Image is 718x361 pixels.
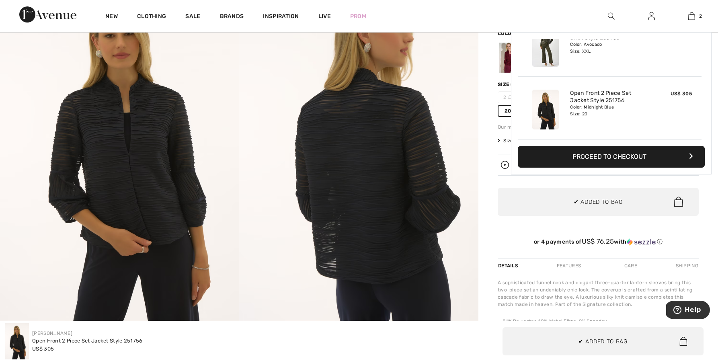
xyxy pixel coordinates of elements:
img: 1ère Avenue [19,6,76,23]
a: Clothing [137,13,166,21]
div: Open Front 2 Piece Set Jacket Style 251756 [32,337,143,345]
div: Color: Avocado Size: XXL [570,41,649,54]
div: A sophisticated funnel neck and elegant three-quarter lantern sleeves bring this two-piece set an... [498,279,699,308]
a: Brands [220,13,244,21]
span: Color: [498,31,517,36]
img: ring-m.svg [508,95,512,99]
img: Watch the replay [501,161,509,169]
a: [PERSON_NAME] [32,330,72,336]
button: Proceed to Checkout [518,146,705,168]
a: Open Front 2 Piece Set Jacket Style 251756 [570,90,649,104]
button: ✔ Added to Bag [498,188,699,216]
div: Care [617,258,644,273]
iframe: Opens a widget where you can find more information [666,301,710,321]
a: New [105,13,118,21]
div: or 4 payments of with [498,238,699,246]
img: Sezzle [627,238,656,246]
div: Features [550,258,588,273]
img: My Bag [688,11,695,21]
img: Bag.svg [679,337,687,346]
span: ✔ Added to Bag [579,337,628,345]
div: Size ([GEOGRAPHIC_DATA]/[GEOGRAPHIC_DATA]): [498,81,632,88]
a: 2 [672,11,711,21]
div: Shipping [674,258,699,273]
span: US$ 305 [671,91,692,96]
span: US$ 305 [32,346,54,352]
img: My Info [648,11,655,21]
a: Sale [185,13,200,21]
img: search the website [608,11,615,21]
span: ✔ Added to Bag [574,197,623,206]
div: Our model is 5'9"/175 cm and wears a size 6. [498,123,699,131]
span: 20 [498,105,518,117]
div: or 4 payments ofUS$ 76.25withSezzle Click to learn more about Sezzle [498,238,699,248]
span: 2 [699,12,702,20]
div: Color: Midnight Blue Size: 20 [570,104,649,117]
img: Open Front 2 Piece Set Jacket Style 251756 [532,90,559,129]
span: Inspiration [263,13,299,21]
span: 2 [498,91,518,103]
img: Open Front 2 Piece Set Jacket Style 251756 [5,323,29,359]
div: Merlot [499,43,520,73]
span: Size Guide [498,137,528,144]
img: Collared Long-Sleeve Casual Shirt Style 253935 [532,27,559,67]
a: Live [318,12,331,21]
button: ✔ Added to Bag [503,327,704,355]
span: US$ 76.25 [582,237,614,245]
div: Details [498,258,520,273]
li: 81% Polyester, 10% Metal Fibre, 9% Spandex [503,318,699,325]
img: Bag.svg [674,197,683,207]
a: Sign In [642,11,661,21]
a: Prom [350,12,366,21]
